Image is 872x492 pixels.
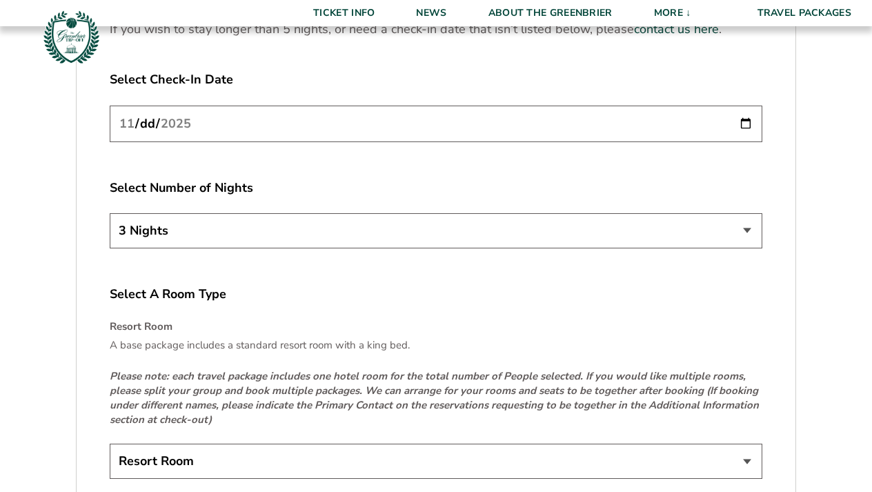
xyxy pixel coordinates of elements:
label: Select Number of Nights [110,179,762,197]
label: Select A Room Type [110,286,762,303]
a: contact us here [634,21,719,38]
h4: Resort Room [110,319,762,334]
p: A base package includes a standard resort room with a king bed. [110,338,762,353]
img: Greenbrier Tip-Off [41,7,101,67]
label: Select Check-In Date [110,71,762,88]
p: If you wish to stay longer than 5 nights, or need a check-in date that isn’t listed below, please . [110,21,762,38]
em: Please note: each travel package includes one hotel room for the total number of People selected.... [110,369,759,426]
